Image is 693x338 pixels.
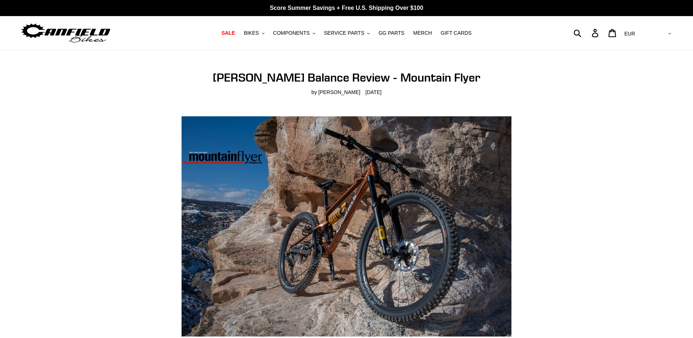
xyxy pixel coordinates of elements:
h1: [PERSON_NAME] Balance Review - Mountain Flyer [182,71,511,84]
a: GG PARTS [375,28,408,38]
span: by [PERSON_NAME] [312,89,361,96]
span: SALE [221,30,235,36]
span: MERCH [413,30,432,36]
a: MERCH [410,28,435,38]
a: SALE [218,28,239,38]
span: BIKES [244,30,259,36]
button: COMPONENTS [270,28,319,38]
span: COMPONENTS [273,30,310,36]
button: SERVICE PARTS [320,28,373,38]
span: SERVICE PARTS [324,30,364,36]
button: BIKES [240,28,268,38]
time: [DATE] [365,89,381,95]
span: GG PARTS [378,30,404,36]
a: GIFT CARDS [437,28,475,38]
input: Search [578,25,596,41]
img: Canfield Balance Review - Mountain Flyer [182,116,511,337]
img: Canfield Bikes [20,22,111,45]
span: GIFT CARDS [441,30,472,36]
